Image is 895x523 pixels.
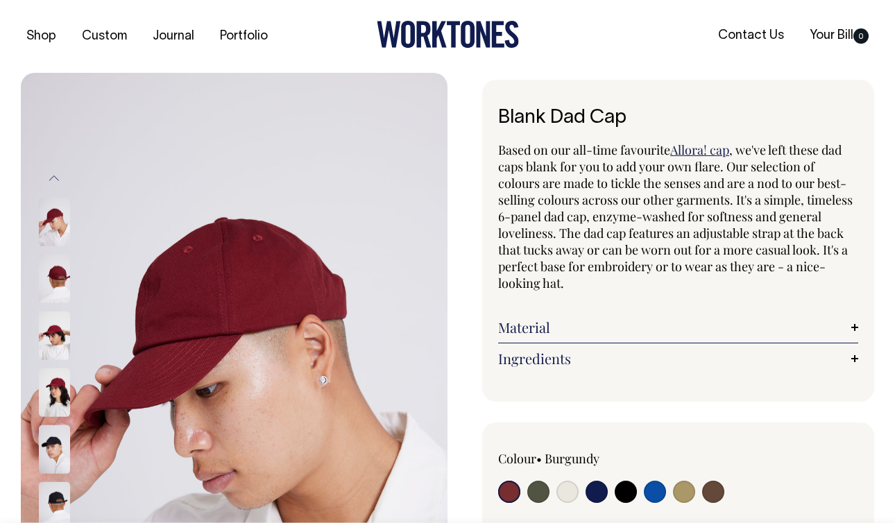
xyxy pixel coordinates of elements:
div: Colour [498,450,642,467]
img: burgundy [39,255,70,303]
img: black [39,425,70,474]
span: • [536,450,542,467]
span: 0 [853,28,869,44]
img: burgundy [39,368,70,417]
img: burgundy [39,311,70,360]
a: Journal [147,25,200,48]
a: Your Bill0 [804,24,874,47]
h1: Blank Dad Cap [498,108,858,129]
span: Based on our all-time favourite [498,142,670,158]
a: Material [498,319,858,336]
a: Allora! cap [670,142,729,158]
label: Burgundy [545,450,599,467]
a: Custom [76,25,133,48]
a: Shop [21,25,62,48]
a: Portfolio [214,25,273,48]
img: burgundy [39,198,70,246]
a: Contact Us [713,24,790,47]
button: Previous [44,162,65,194]
a: Ingredients [498,350,858,367]
span: , we've left these dad caps blank for you to add your own flare. Our selection of colours are mad... [498,142,853,291]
